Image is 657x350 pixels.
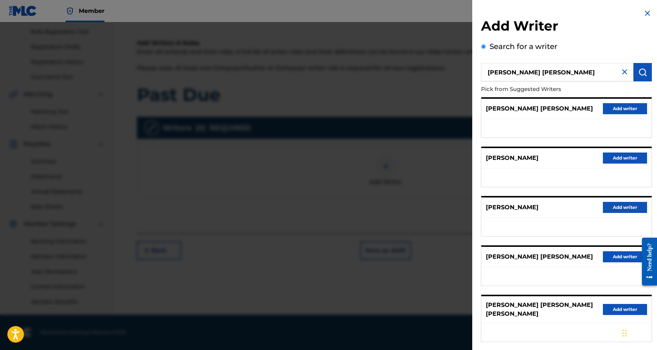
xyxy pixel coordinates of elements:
[603,202,647,213] button: Add writer
[620,67,629,76] img: close
[486,154,538,162] p: [PERSON_NAME]
[486,104,593,113] p: [PERSON_NAME] [PERSON_NAME]
[486,252,593,261] p: [PERSON_NAME] [PERSON_NAME]
[603,103,647,114] button: Add writer
[486,301,603,318] p: [PERSON_NAME] [PERSON_NAME] [PERSON_NAME]
[603,153,647,164] button: Add writer
[481,63,633,81] input: Search writer's name or IPI Number
[636,231,657,292] iframe: Resource Center
[603,251,647,262] button: Add writer
[481,18,652,36] h2: Add Writer
[481,81,610,97] p: Pick from Suggested Writers
[620,315,657,350] iframe: Chat Widget
[486,203,538,212] p: [PERSON_NAME]
[622,322,627,344] div: Drag
[490,42,557,51] label: Search for a writer
[638,68,647,77] img: Search Works
[9,6,37,16] img: MLC Logo
[603,304,647,315] button: Add writer
[66,7,74,15] img: Top Rightsholder
[79,7,105,15] span: Member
